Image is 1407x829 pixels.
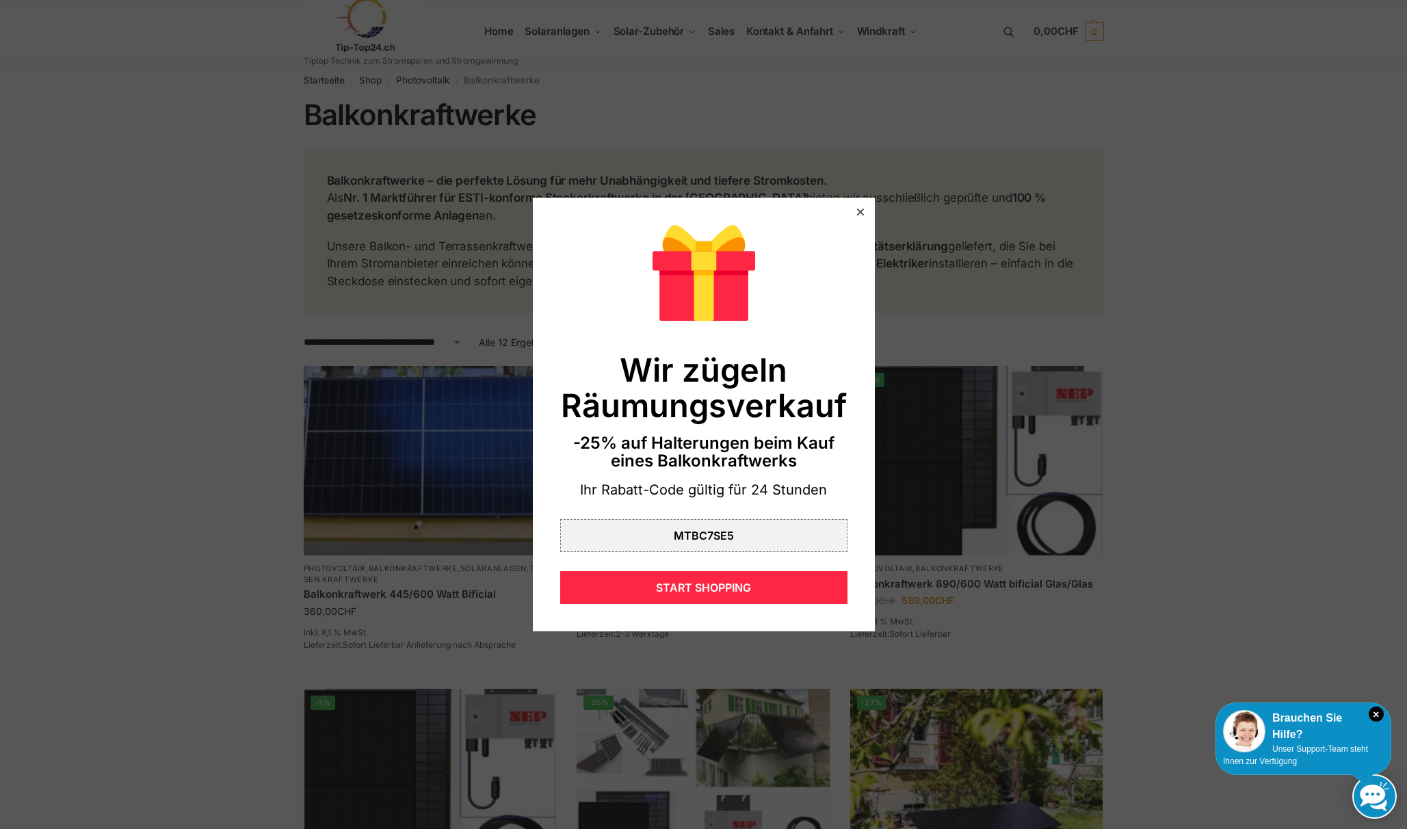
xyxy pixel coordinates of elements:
div: MTBC7SE5 [674,530,734,541]
div: START SHOPPING [560,571,847,604]
div: MTBC7SE5 [560,519,847,552]
div: -25% auf Halterungen beim Kauf eines Balkonkraftwerks [560,434,847,471]
div: Brauchen Sie Hilfe? [1223,710,1384,743]
span: Unser Support-Team steht Ihnen zur Verfügung [1223,744,1368,766]
div: Ihr Rabatt-Code gültig für 24 Stunden [560,481,847,500]
div: Wir zügeln Räumungsverkauf [560,352,847,423]
i: Schließen [1369,707,1384,722]
img: Customer service [1223,710,1265,752]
